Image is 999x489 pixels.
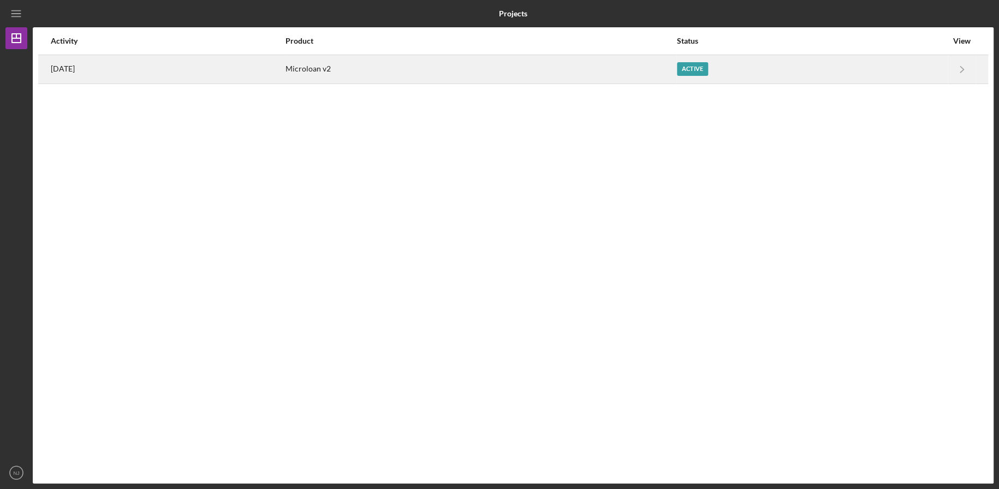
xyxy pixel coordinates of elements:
[677,62,708,76] div: Active
[5,462,27,484] button: NJ
[13,470,20,476] text: NJ
[286,37,676,45] div: Product
[286,56,676,83] div: Microloan v2
[677,37,947,45] div: Status
[51,37,284,45] div: Activity
[948,37,976,45] div: View
[499,9,527,18] b: Projects
[51,64,75,73] time: 2025-09-29 19:11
